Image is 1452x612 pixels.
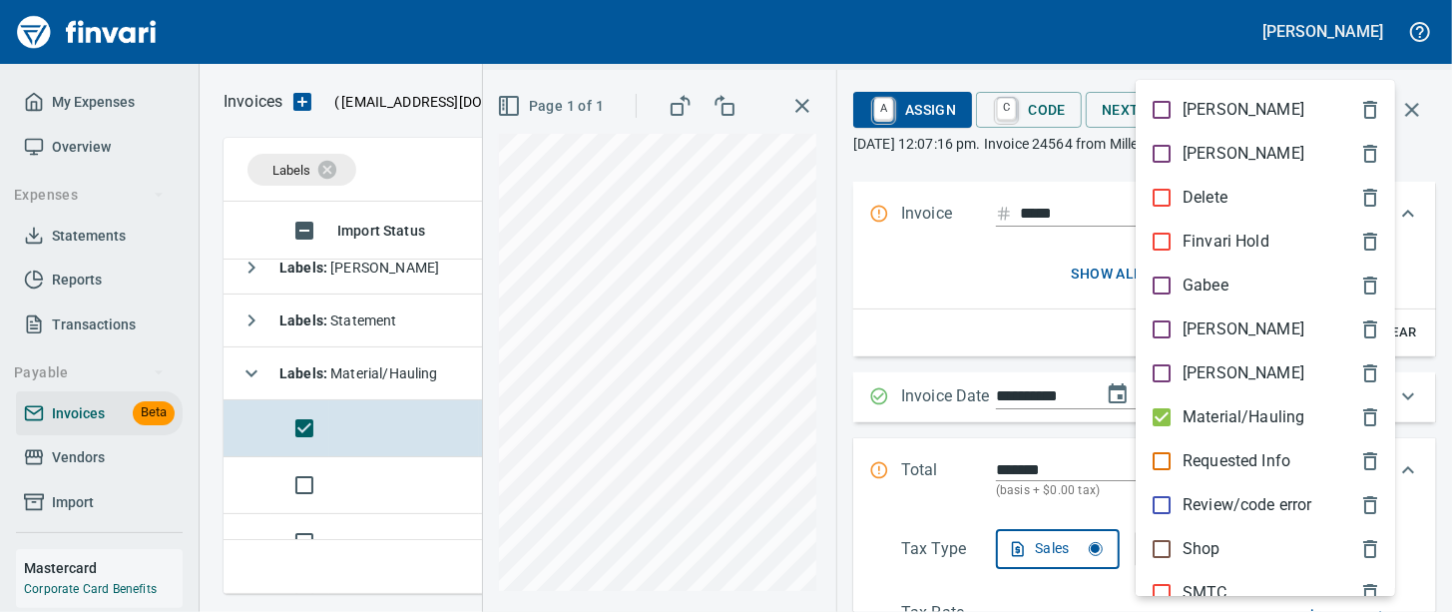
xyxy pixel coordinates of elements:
[1183,493,1312,517] p: Review/code error
[1183,361,1304,385] p: [PERSON_NAME]
[1183,142,1304,166] p: [PERSON_NAME]
[1183,405,1304,429] p: Material/Hauling
[1183,537,1220,561] p: Shop
[1183,230,1269,254] p: Finvari Hold
[1183,98,1304,122] p: [PERSON_NAME]
[1183,581,1227,605] p: SMTC
[1183,274,1228,298] p: Gabee
[1183,449,1290,473] p: Requested Info
[1183,317,1304,341] p: [PERSON_NAME]
[1183,186,1227,210] p: Delete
